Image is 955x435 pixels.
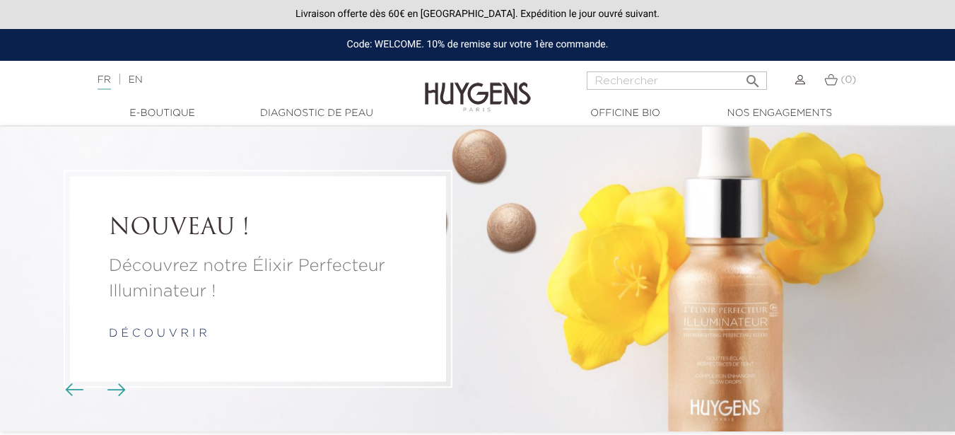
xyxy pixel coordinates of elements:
[109,253,407,304] a: Découvrez notre Élixir Perfecteur Illuminateur !
[709,106,850,121] a: Nos engagements
[555,106,696,121] a: Officine Bio
[128,75,142,85] a: EN
[587,71,767,90] input: Rechercher
[840,75,856,85] span: (0)
[109,328,207,340] a: d é c o u v r i r
[740,67,766,86] button: 
[90,71,387,88] div: |
[98,75,111,90] a: FR
[71,379,117,400] div: Boutons du carrousel
[425,59,531,114] img: Huygens
[744,69,761,86] i: 
[246,106,387,121] a: Diagnostic de peau
[92,106,233,121] a: E-Boutique
[109,216,407,243] a: NOUVEAU !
